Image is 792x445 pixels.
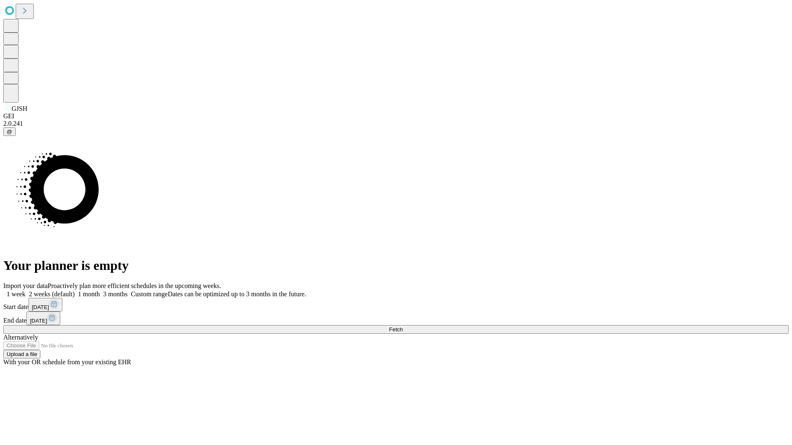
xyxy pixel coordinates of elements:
span: 3 months [103,290,127,297]
button: Upload a file [3,350,40,358]
button: Fetch [3,325,789,334]
span: 1 week [7,290,26,297]
span: Dates can be optimized up to 3 months in the future. [168,290,306,297]
span: [DATE] [32,304,49,310]
span: GJSH [12,105,27,112]
h1: Your planner is empty [3,258,789,273]
div: GEI [3,112,789,120]
div: Start date [3,298,789,311]
span: With your OR schedule from your existing EHR [3,358,131,365]
button: [DATE] [28,298,62,311]
span: Proactively plan more efficient schedules in the upcoming weeks. [48,282,221,289]
span: 1 month [78,290,100,297]
span: @ [7,129,12,135]
span: [DATE] [30,318,47,324]
div: 2.0.241 [3,120,789,127]
button: [DATE] [26,311,60,325]
span: Alternatively [3,334,38,341]
div: End date [3,311,789,325]
span: Custom range [131,290,167,297]
span: Import your data [3,282,48,289]
span: 2 weeks (default) [29,290,75,297]
span: Fetch [389,326,403,333]
button: @ [3,127,16,136]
